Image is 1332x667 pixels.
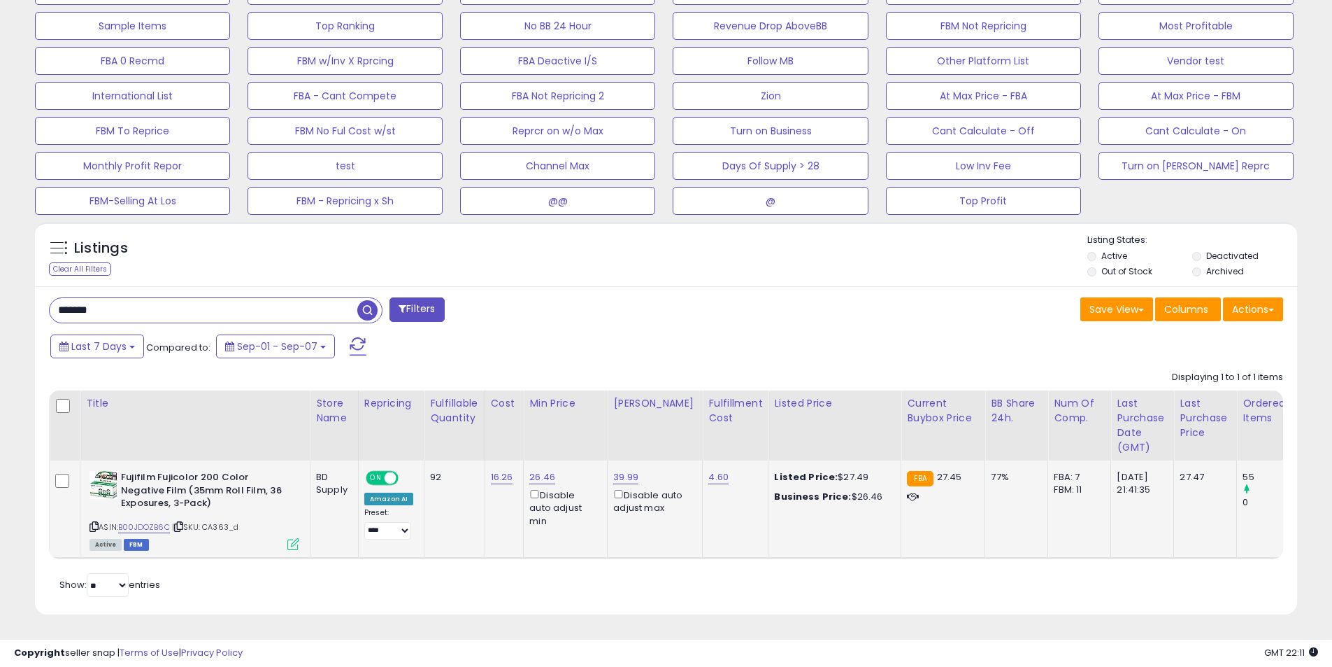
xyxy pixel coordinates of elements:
[389,297,444,322] button: Filters
[172,521,238,533] span: | SKU: CA363_d
[1098,152,1294,180] button: Turn on [PERSON_NAME] Reprc
[708,470,729,484] a: 4.60
[50,335,144,358] button: Last 7 Days
[907,471,933,486] small: FBA
[248,187,443,215] button: FBM - Repricing x Sh
[1243,496,1299,509] div: 0
[86,396,304,411] div: Title
[367,472,385,484] span: ON
[886,187,1081,215] button: Top Profit
[1172,371,1283,384] div: Displaying 1 to 1 of 1 items
[216,335,335,358] button: Sep-01 - Sep-07
[1206,250,1259,262] label: Deactivated
[1155,297,1221,321] button: Columns
[364,396,418,411] div: Repricing
[1223,297,1283,321] button: Actions
[89,471,299,549] div: ASIN:
[491,470,513,484] a: 16.26
[529,470,555,484] a: 26.46
[613,396,696,411] div: [PERSON_NAME]
[120,646,179,659] a: Terms of Use
[181,646,243,659] a: Privacy Policy
[886,47,1081,75] button: Other Platform List
[991,471,1037,484] div: 77%
[460,152,655,180] button: Channel Max
[907,396,979,426] div: Current Buybox Price
[774,491,890,503] div: $26.46
[1054,471,1100,484] div: FBA: 7
[774,396,895,411] div: Listed Price
[248,12,443,40] button: Top Ranking
[613,470,638,484] a: 39.99
[460,47,655,75] button: FBA Deactive I/S
[248,117,443,145] button: FBM No Ful Cost w/st
[1098,47,1294,75] button: Vendor test
[1054,484,1100,496] div: FBM: 11
[673,47,868,75] button: Follow MB
[460,82,655,110] button: FBA Not Repricing 2
[1264,646,1318,659] span: 2025-09-15 22:11 GMT
[430,396,478,426] div: Fulfillable Quantity
[1054,396,1105,426] div: Num of Comp.
[491,396,518,411] div: Cost
[89,471,117,499] img: 51wPT8MvXgL._SL40_.jpg
[886,117,1081,145] button: Cant Calculate - Off
[118,521,170,533] a: B00JDOZB6C
[1243,471,1299,484] div: 55
[673,82,868,110] button: Zion
[1087,234,1297,247] p: Listing States:
[146,341,210,354] span: Compared to:
[673,152,868,180] button: Days Of Supply > 28
[14,647,243,660] div: seller snap | |
[89,539,122,551] span: All listings currently available for purchase on Amazon
[35,117,230,145] button: FBM To Reprice
[991,396,1042,426] div: BB Share 24h.
[1117,396,1168,455] div: Last Purchase Date (GMT)
[364,508,413,540] div: Preset:
[886,12,1081,40] button: FBM Not Repricing
[886,152,1081,180] button: Low Inv Fee
[937,470,962,484] span: 27.45
[460,117,655,145] button: Reprcr on w/o Max
[1098,12,1294,40] button: Most Profitable
[35,47,230,75] button: FBA 0 Recmd
[124,539,149,551] span: FBM
[886,82,1081,110] button: At Max Price - FBA
[673,187,868,215] button: @
[529,487,596,528] div: Disable auto adjust min
[529,396,601,411] div: Min Price
[774,471,890,484] div: $27.49
[708,396,762,426] div: Fulfillment Cost
[1101,265,1152,277] label: Out of Stock
[1101,250,1127,262] label: Active
[1080,297,1153,321] button: Save View
[430,471,473,484] div: 92
[35,152,230,180] button: Monthly Profit Repor
[237,339,317,353] span: Sep-01 - Sep-07
[774,470,838,484] b: Listed Price:
[316,471,348,496] div: BD Supply
[1117,471,1163,496] div: [DATE] 21:41:35
[1180,471,1226,484] div: 27.47
[248,152,443,180] button: test
[35,187,230,215] button: FBM-Selling At Los
[613,487,692,514] div: Disable auto adjust max
[74,239,128,258] h5: Listings
[121,471,291,514] b: Fujifilm Fujicolor 200 Color Negative Film (35mm Roll Film, 36 Exposures, 3-Pack)
[1098,117,1294,145] button: Cant Calculate - On
[1098,82,1294,110] button: At Max Price - FBM
[396,472,419,484] span: OFF
[35,82,230,110] button: International List
[364,493,413,505] div: Amazon AI
[1164,302,1208,316] span: Columns
[673,117,868,145] button: Turn on Business
[248,47,443,75] button: FBM w/Inv X Rprcing
[774,490,851,503] b: Business Price:
[1206,265,1244,277] label: Archived
[316,396,352,426] div: Store Name
[14,646,65,659] strong: Copyright
[35,12,230,40] button: Sample Items
[673,12,868,40] button: Revenue Drop AboveBB
[49,262,111,276] div: Clear All Filters
[71,339,127,353] span: Last 7 Days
